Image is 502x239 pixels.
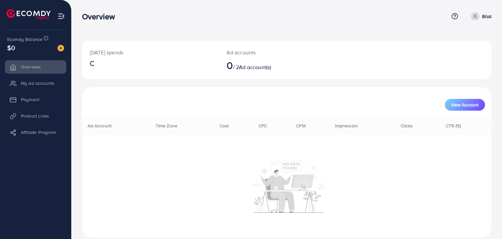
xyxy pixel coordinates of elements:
[58,12,65,20] img: menu
[468,12,492,21] a: Bilal
[482,12,492,20] p: Bilal
[226,59,313,71] h2: / 2
[7,36,42,43] span: Ecomdy Balance
[226,58,233,73] span: 0
[58,45,64,51] img: image
[7,9,51,19] img: logo
[451,102,478,107] span: New Account
[7,43,15,52] span: $0
[90,48,211,56] p: [DATE] spends
[82,12,120,21] h3: Overview
[226,48,313,56] p: Ad accounts
[445,99,485,111] button: New Account
[239,64,271,71] span: Ad account(s)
